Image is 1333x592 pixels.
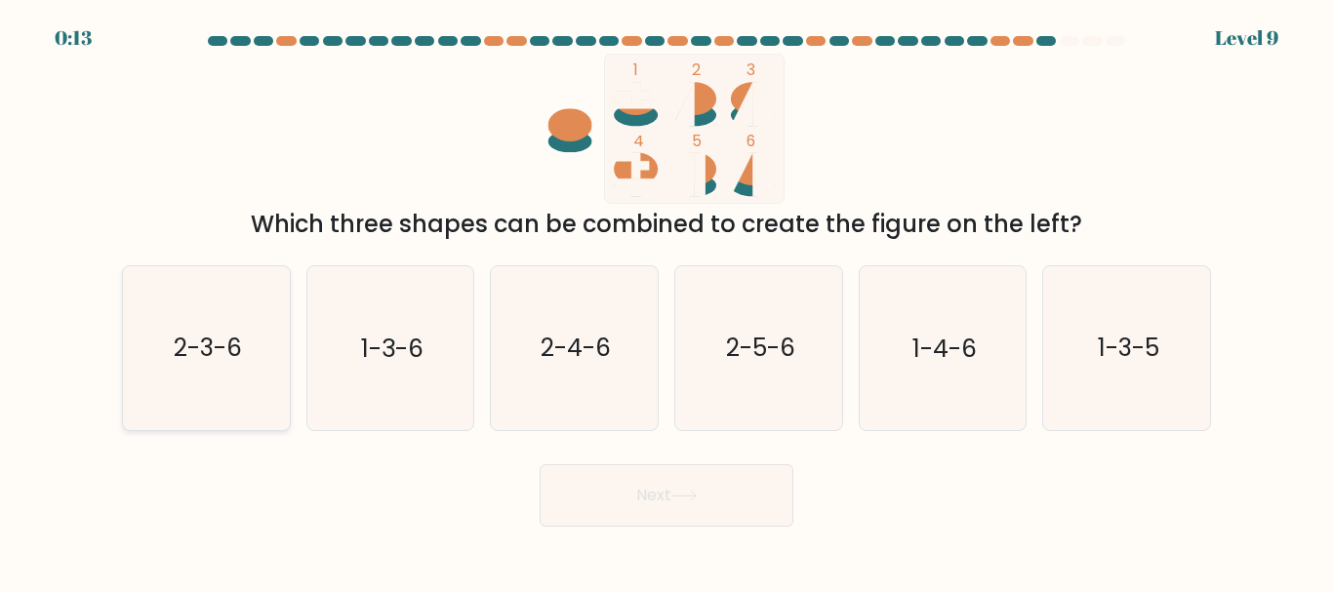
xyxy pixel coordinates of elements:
tspan: 6 [747,130,755,152]
text: 2-3-6 [174,332,242,366]
text: 2-4-6 [541,332,611,366]
tspan: 1 [634,59,639,81]
button: Next [540,464,793,527]
tspan: 3 [747,59,755,81]
text: 1-4-6 [912,332,977,366]
div: Level 9 [1215,23,1278,53]
tspan: 4 [634,130,645,152]
text: 1-3-6 [361,332,424,366]
text: 2-5-6 [725,332,794,366]
div: 0:13 [55,23,92,53]
div: Which three shapes can be combined to create the figure on the left? [134,207,1199,242]
tspan: 5 [693,130,703,152]
text: 1-3-5 [1098,332,1159,366]
tspan: 2 [693,59,702,81]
